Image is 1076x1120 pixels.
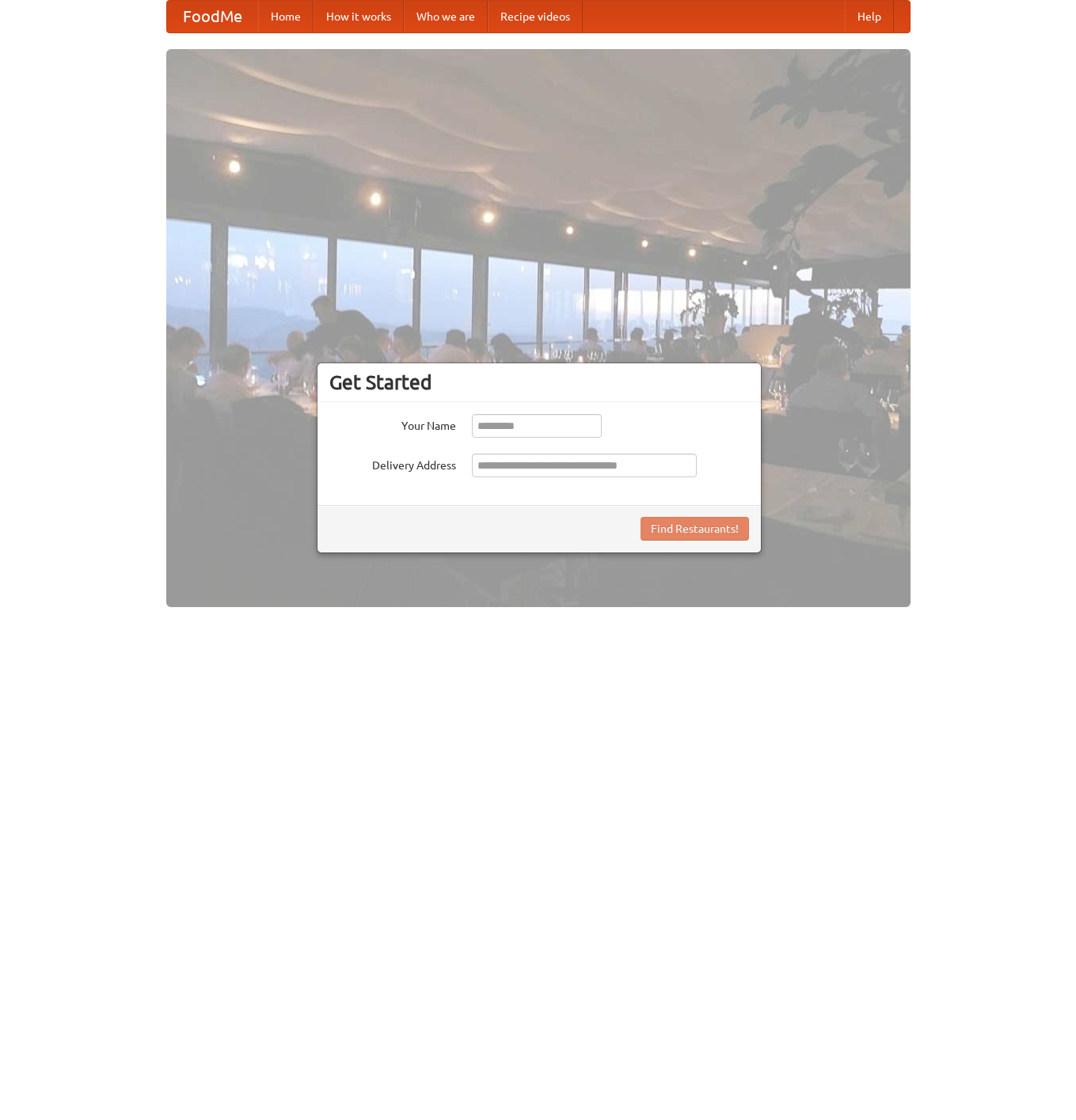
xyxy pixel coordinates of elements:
[258,1,314,32] a: Home
[314,1,404,32] a: How it works
[404,1,488,32] a: Who we are
[641,517,749,541] button: Find Restaurants!
[167,1,258,32] a: FoodMe
[488,1,583,32] a: Recipe videos
[329,370,749,394] h3: Get Started
[329,454,456,473] label: Delivery Address
[845,1,894,32] a: Help
[329,414,456,434] label: Your Name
